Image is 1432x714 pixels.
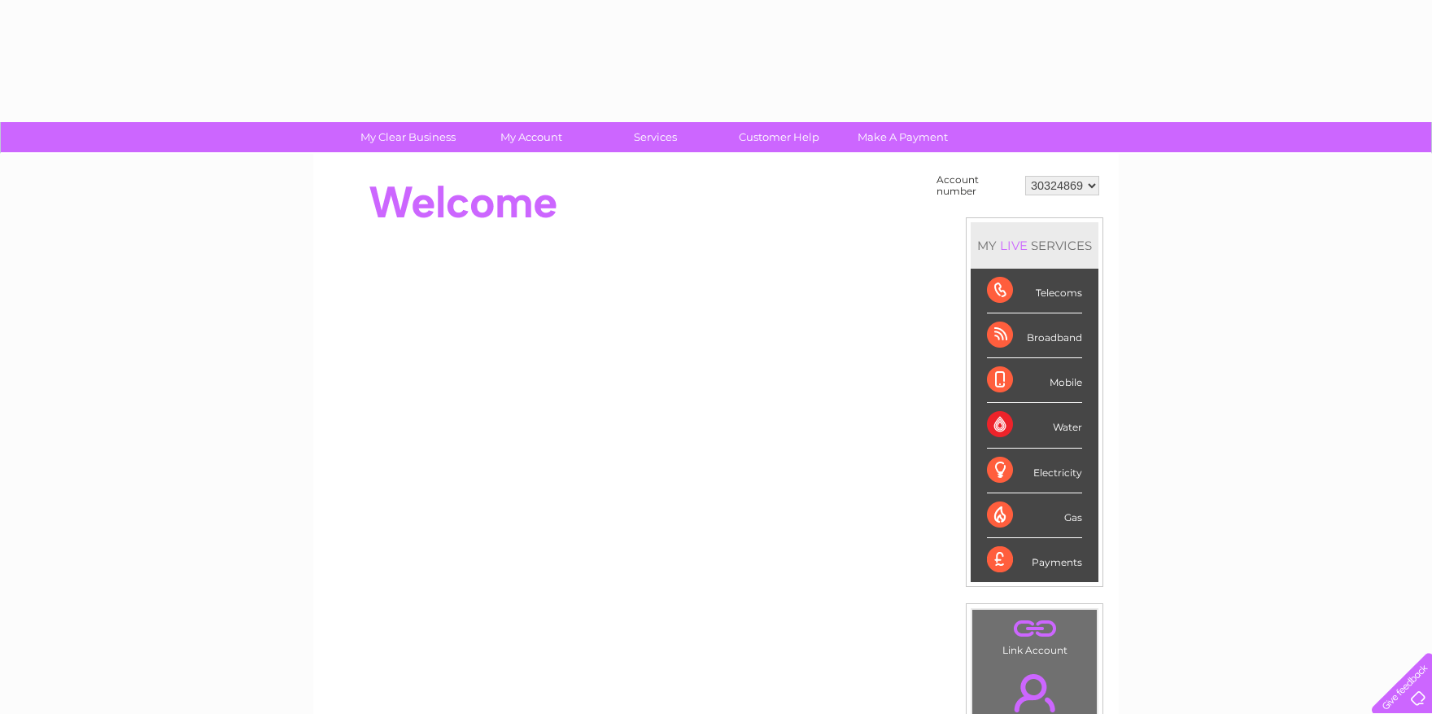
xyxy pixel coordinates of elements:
div: Mobile [987,358,1082,403]
div: Gas [987,493,1082,538]
a: Make A Payment [836,122,970,152]
a: My Account [465,122,599,152]
a: Services [588,122,723,152]
div: Payments [987,538,1082,582]
div: Water [987,403,1082,448]
td: Account number [932,170,1021,201]
a: . [976,614,1093,642]
div: LIVE [997,238,1031,253]
div: Broadband [987,313,1082,358]
div: Electricity [987,449,1082,493]
div: Telecoms [987,269,1082,313]
a: Customer Help [712,122,846,152]
div: MY SERVICES [971,222,1098,269]
a: My Clear Business [341,122,475,152]
td: Link Account [971,609,1098,660]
